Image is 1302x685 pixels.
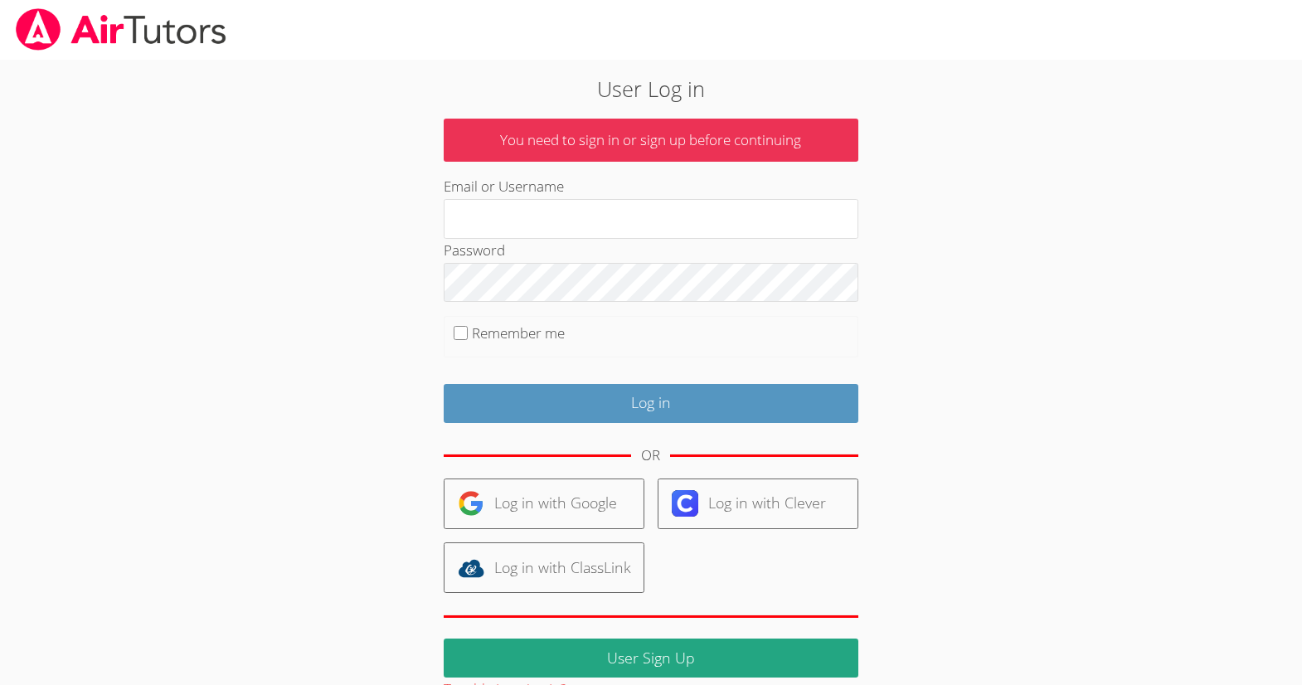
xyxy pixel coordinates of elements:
label: Password [444,240,505,260]
a: Log in with Google [444,479,644,529]
label: Remember me [472,323,565,342]
a: Log in with ClassLink [444,542,644,593]
div: OR [641,444,660,468]
p: You need to sign in or sign up before continuing [444,119,858,163]
img: clever-logo-6eab21bc6e7a338710f1a6ff85c0baf02591cd810cc4098c63d3a4b26e2feb20.svg [672,490,698,517]
input: Log in [444,384,858,423]
img: airtutors_banner-c4298cdbf04f3fff15de1276eac7730deb9818008684d7c2e4769d2f7ddbe033.png [14,8,228,51]
img: classlink-logo-d6bb404cc1216ec64c9a2012d9dc4662098be43eaf13dc465df04b49fa7ab582.svg [458,555,484,581]
a: User Sign Up [444,639,858,678]
a: Log in with Clever [658,479,858,529]
h2: User Log in [299,73,1003,104]
label: Email or Username [444,177,564,196]
img: google-logo-50288ca7cdecda66e5e0955fdab243c47b7ad437acaf1139b6f446037453330a.svg [458,490,484,517]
